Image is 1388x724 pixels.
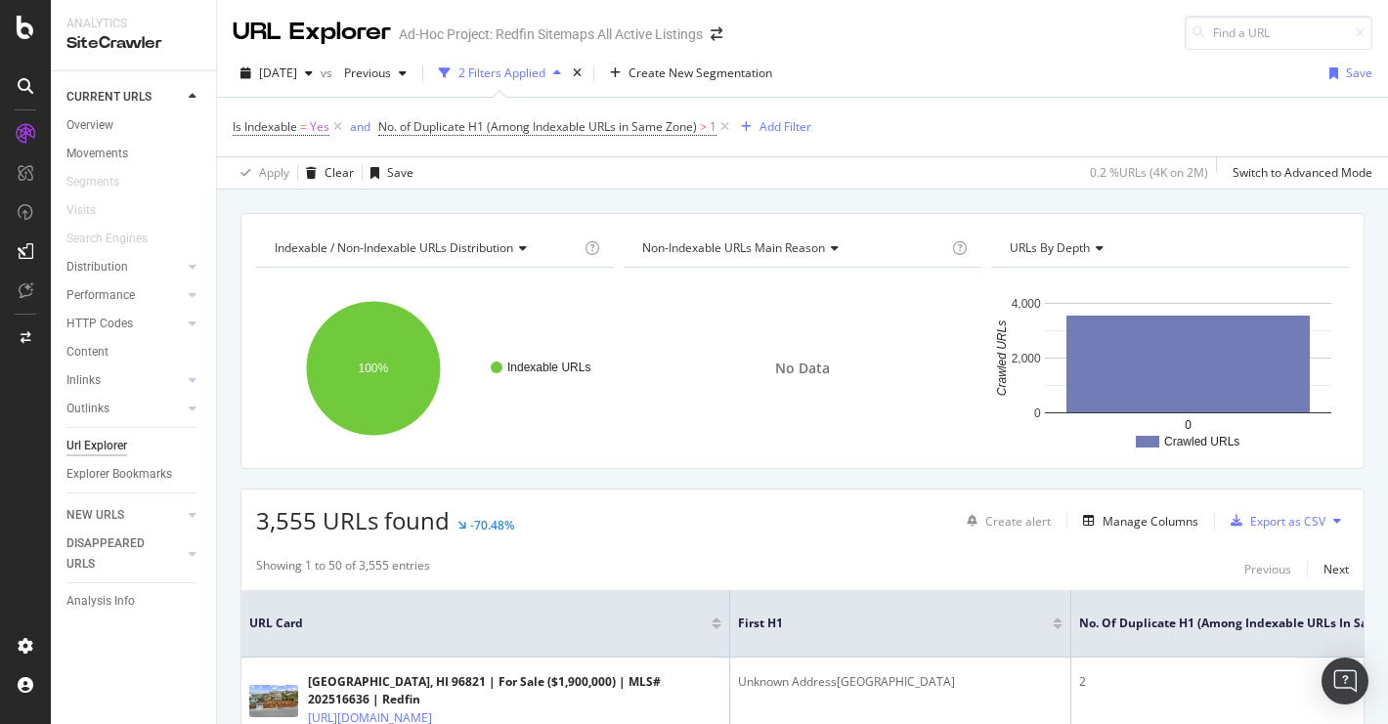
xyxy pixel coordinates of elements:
h4: URLs by Depth [1006,233,1331,264]
div: Visits [66,200,96,221]
span: 3,555 URLs found [256,504,450,536]
div: Open Intercom Messenger [1322,658,1368,704]
span: Yes [310,113,329,141]
div: Analytics [66,16,200,32]
a: Segments [66,172,139,192]
a: Visits [66,200,115,221]
button: Apply [233,157,289,189]
div: Distribution [66,257,128,277]
text: 0 [1185,418,1192,432]
span: Is Indexable [233,118,297,135]
span: 2025 Sep. 10th [259,64,297,81]
div: Showing 1 to 50 of 3,555 entries [256,557,430,580]
div: URL Explorer [233,16,391,49]
a: Overview [66,115,202,136]
span: 1 [710,113,716,141]
div: CURRENT URLS [66,87,152,107]
div: Search Engines [66,229,148,249]
button: 2 Filters Applied [431,58,569,89]
text: Crawled URLs [1164,435,1239,448]
div: Analysis Info [66,591,135,612]
div: Save [387,164,413,181]
div: Switch to Advanced Mode [1233,164,1372,181]
div: Explorer Bookmarks [66,464,172,485]
div: Previous [1244,561,1291,577]
button: Save [1322,58,1372,89]
a: Outlinks [66,399,183,419]
div: -70.48% [470,517,514,533]
span: Indexable / Non-Indexable URLs distribution [275,239,513,256]
span: Create New Segmentation [629,64,772,81]
div: Add Filter [759,118,811,135]
a: Analysis Info [66,591,202,612]
a: CURRENT URLS [66,87,183,107]
div: Overview [66,115,113,136]
span: URL Card [249,615,707,632]
button: Previous [1244,557,1291,580]
div: 0.2 % URLs ( 4K on 2M ) [1090,164,1208,181]
span: vs [321,64,336,81]
div: Ad-Hoc Project: Redfin Sitemaps All Active Listings [399,24,703,44]
button: Next [1323,557,1349,580]
div: Clear [325,164,354,181]
a: Content [66,342,202,362]
span: First H1 [738,615,1023,632]
svg: A chart. [256,283,614,453]
div: SiteCrawler [66,32,200,55]
div: Inlinks [66,370,101,391]
div: DISAPPEARED URLS [66,533,165,575]
button: Previous [336,58,414,89]
div: Create alert [985,513,1051,530]
svg: A chart. [991,283,1349,453]
a: Url Explorer [66,436,202,456]
button: Save [363,157,413,189]
a: Distribution [66,257,183,277]
button: Clear [298,157,354,189]
div: NEW URLS [66,505,124,526]
div: Next [1323,561,1349,577]
div: Content [66,342,108,362]
text: 0 [1034,406,1041,420]
div: Export as CSV [1250,513,1325,530]
div: Unknown Address[GEOGRAPHIC_DATA] [738,673,1063,691]
button: Add Filter [733,115,811,139]
a: DISAPPEARED URLS [66,533,183,575]
span: No. of Duplicate H1 (Among Indexable URLs in Same Zone) [378,118,697,135]
a: NEW URLS [66,505,183,526]
div: and [350,118,370,135]
span: No Data [775,359,830,378]
button: [DATE] [233,58,321,89]
div: [GEOGRAPHIC_DATA], HI 96821 | For Sale ($1,900,000) | MLS# 202516636 | Redfin [308,673,721,708]
div: Manage Columns [1103,513,1198,530]
button: Export as CSV [1223,505,1325,536]
text: 100% [359,362,389,375]
div: Performance [66,285,135,306]
a: Inlinks [66,370,183,391]
span: URLs by Depth [1010,239,1090,256]
a: Performance [66,285,183,306]
button: Switch to Advanced Mode [1225,157,1372,189]
span: > [700,118,707,135]
div: Apply [259,164,289,181]
button: and [350,117,370,136]
div: Url Explorer [66,436,127,456]
h4: Non-Indexable URLs Main Reason [638,233,948,264]
a: Search Engines [66,229,167,249]
span: = [300,118,307,135]
text: Crawled URLs [995,320,1009,396]
div: Outlinks [66,399,109,419]
button: Create alert [959,505,1051,536]
div: arrow-right-arrow-left [711,27,722,41]
a: Movements [66,144,202,164]
span: Non-Indexable URLs Main Reason [642,239,825,256]
div: Save [1346,64,1372,81]
text: 2,000 [1012,352,1041,365]
button: Create New Segmentation [602,58,780,89]
span: Previous [336,64,391,81]
a: HTTP Codes [66,314,183,334]
text: 4,000 [1012,297,1041,311]
div: times [569,64,586,83]
button: Manage Columns [1075,509,1198,532]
